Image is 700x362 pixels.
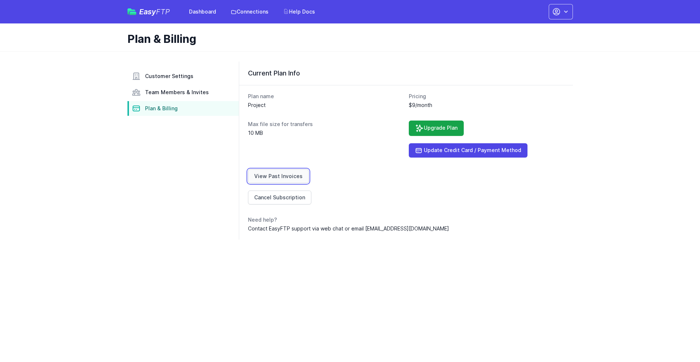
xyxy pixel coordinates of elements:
[139,8,170,15] span: Easy
[248,191,311,204] a: Cancel Subscription
[409,101,564,109] dd: $9/month
[248,129,403,137] dd: 10 MB
[248,225,564,232] dd: Contact EasyFTP support via web chat or email [EMAIL_ADDRESS][DOMAIN_NAME]
[248,121,403,128] dt: Max file size for transfers
[409,121,464,136] a: Upgrade Plan
[663,325,691,353] iframe: Drift Widget Chat Controller
[145,73,193,80] span: Customer Settings
[226,5,273,18] a: Connections
[156,7,170,16] span: FTP
[127,8,170,15] a: EasyFTP
[248,93,403,100] dt: Plan name
[409,93,564,100] dt: Pricing
[145,105,178,112] span: Plan & Billing
[185,5,221,18] a: Dashboard
[279,5,319,18] a: Help Docs
[127,85,239,100] a: Team Members & Invites
[409,143,527,158] a: Update Credit Card / Payment Method
[248,101,403,109] dd: Project
[127,32,567,45] h1: Plan & Billing
[145,89,209,96] span: Team Members & Invites
[127,101,239,116] a: Plan & Billing
[127,8,136,15] img: easyftp_logo.png
[127,69,239,84] a: Customer Settings
[248,69,564,78] h3: Current Plan Info
[248,216,564,224] dt: Need help?
[248,169,309,183] a: View Past Invoices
